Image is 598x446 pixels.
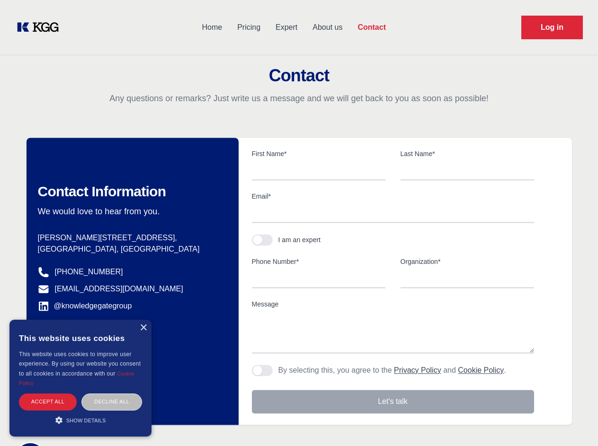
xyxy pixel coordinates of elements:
[401,149,534,158] label: Last Name*
[38,244,223,255] p: [GEOGRAPHIC_DATA], [GEOGRAPHIC_DATA]
[15,20,66,35] a: KOL Knowledge Platform: Talk to Key External Experts (KEE)
[194,15,230,40] a: Home
[458,366,504,374] a: Cookie Policy
[252,299,534,309] label: Message
[252,390,534,413] button: Let's talk
[38,183,223,200] h2: Contact Information
[252,192,534,201] label: Email*
[551,401,598,446] iframe: Chat Widget
[19,415,142,425] div: Show details
[252,149,385,158] label: First Name*
[230,15,268,40] a: Pricing
[401,257,534,266] label: Organization*
[55,283,183,295] a: [EMAIL_ADDRESS][DOMAIN_NAME]
[19,327,142,350] div: This website uses cookies
[66,418,106,423] span: Show details
[11,66,587,85] h2: Contact
[38,206,223,217] p: We would love to hear from you.
[268,15,305,40] a: Expert
[19,351,141,377] span: This website uses cookies to improve user experience. By using our website you consent to all coo...
[140,324,147,332] div: Close
[19,394,77,410] div: Accept all
[278,365,506,376] p: By selecting this, you agree to the and .
[11,93,587,104] p: Any questions or remarks? Just write us a message and we will get back to you as soon as possible!
[394,366,441,374] a: Privacy Policy
[521,16,583,39] a: Request Demo
[305,15,350,40] a: About us
[38,232,223,244] p: [PERSON_NAME][STREET_ADDRESS],
[278,235,321,245] div: I am an expert
[19,371,134,386] a: Cookie Policy
[38,300,132,312] a: @knowledgegategroup
[55,266,123,278] a: [PHONE_NUMBER]
[350,15,393,40] a: Contact
[252,257,385,266] label: Phone Number*
[81,394,142,410] div: Decline all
